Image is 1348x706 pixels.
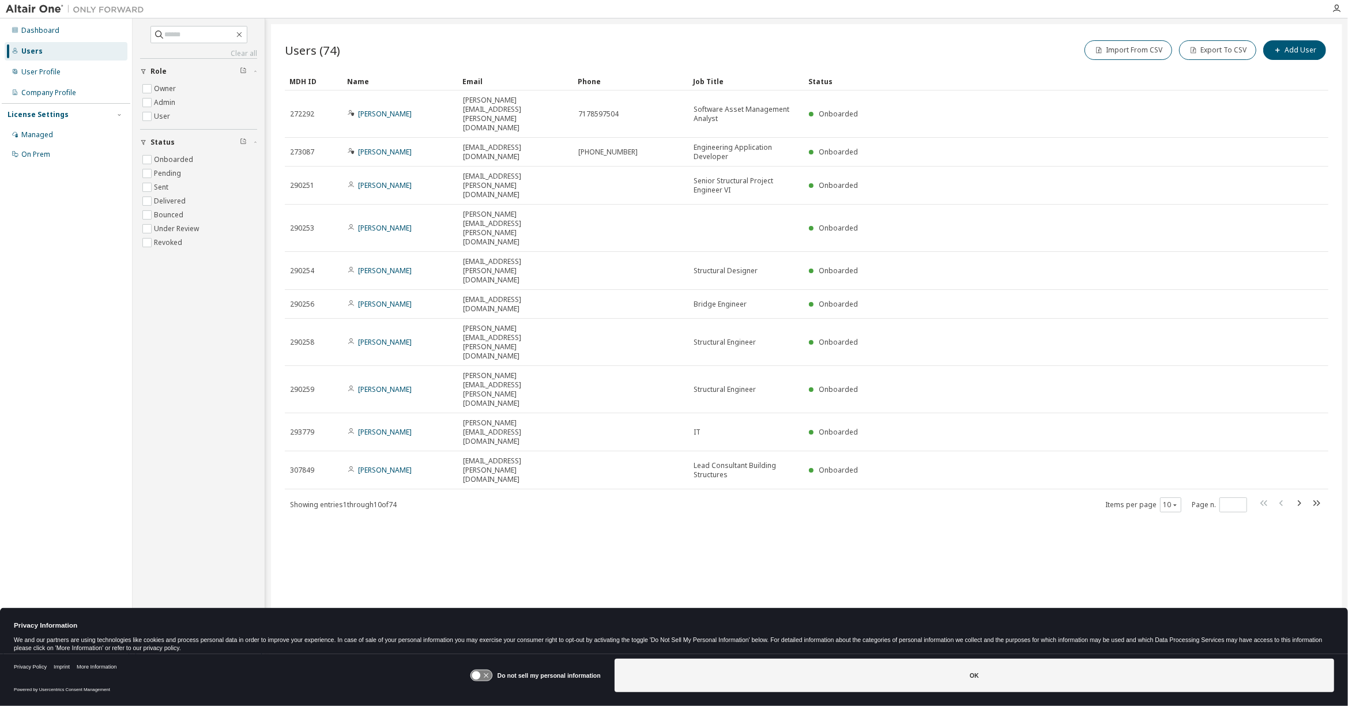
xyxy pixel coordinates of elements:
div: Email [462,72,568,90]
a: [PERSON_NAME] [358,465,412,475]
div: Managed [21,130,53,139]
span: Bridge Engineer [694,300,747,309]
a: Clear all [140,49,257,58]
a: [PERSON_NAME] [358,337,412,347]
label: Under Review [154,222,201,236]
span: Software Asset Management Analyst [694,105,799,123]
span: Onboarded [819,109,858,119]
span: [PERSON_NAME][EMAIL_ADDRESS][PERSON_NAME][DOMAIN_NAME] [463,96,568,133]
div: Job Title [693,72,799,90]
button: Add User [1263,40,1326,60]
span: 272292 [290,110,314,119]
div: On Prem [21,150,50,159]
span: Showing entries 1 through 10 of 74 [290,500,397,509]
span: Senior Structural Project Engineer VI [694,176,799,195]
span: Structural Engineer [694,338,756,347]
span: 293779 [290,428,314,437]
span: [PERSON_NAME][EMAIL_ADDRESS][PERSON_NAME][DOMAIN_NAME] [463,210,568,247]
label: Owner [154,82,178,96]
label: User [154,110,172,123]
label: Admin [154,96,178,110]
span: 290258 [290,338,314,347]
span: Items per page [1105,497,1181,512]
a: [PERSON_NAME] [358,299,412,309]
span: 290253 [290,224,314,233]
span: Onboarded [819,223,858,233]
a: [PERSON_NAME] [358,266,412,275]
span: Engineering Application Developer [694,143,799,161]
label: Delivered [154,194,188,208]
span: 7178597504 [578,110,619,119]
a: [PERSON_NAME] [358,384,412,394]
span: [PERSON_NAME][EMAIL_ADDRESS][PERSON_NAME][DOMAIN_NAME] [463,371,568,408]
button: Import From CSV [1085,40,1172,60]
span: [PHONE_NUMBER] [578,148,638,157]
a: [PERSON_NAME] [358,147,412,157]
div: Users [21,47,43,56]
span: Onboarded [819,180,858,190]
span: Role [150,67,167,76]
span: Structural Designer [694,266,758,275]
button: 10 [1163,500,1178,509]
div: User Profile [21,67,61,77]
span: IT [694,428,701,437]
span: Onboarded [819,427,858,437]
label: Onboarded [154,153,195,167]
label: Revoked [154,236,184,250]
span: [EMAIL_ADDRESS][DOMAIN_NAME] [463,295,568,314]
div: Dashboard [21,26,59,35]
span: Onboarded [819,147,858,157]
label: Bounced [154,208,186,222]
span: 290259 [290,385,314,394]
span: Users (74) [285,42,340,58]
img: Altair One [6,3,150,15]
a: [PERSON_NAME] [358,109,412,119]
label: Sent [154,180,171,194]
a: [PERSON_NAME] [358,180,412,190]
div: Company Profile [21,88,76,97]
span: Onboarded [819,337,858,347]
span: [EMAIL_ADDRESS][PERSON_NAME][DOMAIN_NAME] [463,257,568,285]
span: [EMAIL_ADDRESS][PERSON_NAME][DOMAIN_NAME] [463,172,568,199]
span: Status [150,138,175,147]
span: [EMAIL_ADDRESS][DOMAIN_NAME] [463,143,568,161]
span: 290251 [290,181,314,190]
button: Export To CSV [1179,40,1256,60]
span: Onboarded [819,299,858,309]
button: Status [140,130,257,155]
span: 273087 [290,148,314,157]
a: [PERSON_NAME] [358,427,412,437]
span: Page n. [1192,497,1247,512]
span: 290254 [290,266,314,275]
div: MDH ID [289,72,338,90]
div: Phone [578,72,684,90]
span: Clear filter [240,138,247,147]
div: License Settings [7,110,69,119]
div: Status [808,72,1268,90]
span: 290256 [290,300,314,309]
span: 307849 [290,466,314,475]
a: [PERSON_NAME] [358,223,412,233]
div: Name [347,72,453,90]
span: Onboarded [819,266,858,275]
span: Onboarded [819,384,858,394]
span: Onboarded [819,465,858,475]
span: [PERSON_NAME][EMAIL_ADDRESS][DOMAIN_NAME] [463,418,568,446]
label: Pending [154,167,183,180]
span: [PERSON_NAME][EMAIL_ADDRESS][PERSON_NAME][DOMAIN_NAME] [463,324,568,361]
span: [EMAIL_ADDRESS][PERSON_NAME][DOMAIN_NAME] [463,456,568,484]
span: Lead Consultant Building Structures [694,461,799,480]
span: Structural Engineer [694,385,756,394]
button: Role [140,59,257,84]
span: Clear filter [240,67,247,76]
